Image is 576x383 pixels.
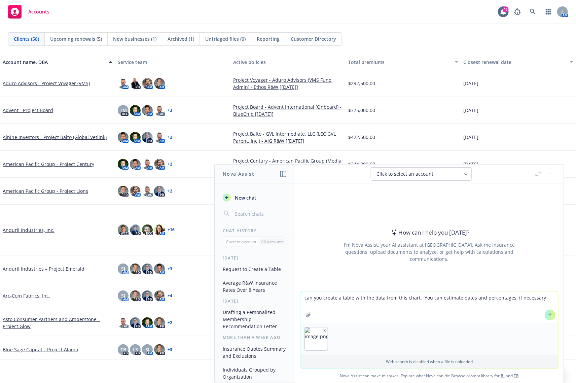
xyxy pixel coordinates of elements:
span: Untriaged files (0) [205,35,246,42]
a: + 2 [168,321,172,325]
a: + 3 [168,348,172,352]
span: New chat [233,194,256,201]
img: photo [154,132,165,143]
a: BI [501,373,505,379]
a: Advent - Project Board [3,107,53,114]
span: $244,800.00 [348,161,375,168]
div: [DATE] [215,298,295,304]
div: Active policies [233,59,343,66]
span: [DATE] [464,107,479,114]
img: photo [142,290,153,301]
img: photo [154,290,165,301]
div: [DATE] [215,255,295,261]
a: Project Century - American Pacific Group (Media One) - Ethos R&W [[DATE]] [233,157,343,171]
img: photo [154,159,165,170]
img: image.png [305,327,328,350]
img: photo [118,132,129,143]
img: photo [142,159,153,170]
a: + 3 [168,108,172,112]
button: Click to select an account [371,167,472,181]
img: photo [130,105,141,116]
span: Upcoming renewals (5) [50,35,102,42]
span: $375,000.00 [348,107,375,114]
span: [DATE] [464,134,479,141]
span: SJ [145,346,149,353]
a: Anduril Industries – Project Emerald [3,265,84,272]
span: Clients (58) [14,35,39,42]
button: Closest renewal date [461,54,576,70]
img: photo [130,317,141,328]
img: photo [130,290,141,301]
span: New businesses (1) [113,35,156,42]
span: SJ [121,265,125,272]
div: Chat History [215,228,295,234]
p: Web search is disabled when a file is uploaded [304,359,554,364]
button: Insurance Quotes Summary and Exclusions [220,343,290,361]
img: photo [154,344,165,355]
a: Project Voyager - Aduro Advisors (VMS Fund Admin) - Ethos R&W [[DATE]] [233,76,343,91]
span: LS [133,346,138,353]
span: Archived (1) [168,35,194,42]
a: + 2 [168,135,172,139]
div: Total premiums [348,59,451,66]
input: Search chats [233,209,287,218]
img: photo [142,132,153,143]
img: photo [154,105,165,116]
a: Search [526,5,540,19]
a: Alpine Investors - Project Balto (Global Vetlink) [3,134,107,141]
img: photo [142,264,153,274]
textarea: can you create a table with the data from this chart. You can estimate dates and percentages, if ... [300,291,558,323]
img: photo [118,78,129,89]
button: New chat [220,191,290,204]
img: photo [142,78,153,89]
span: [DATE] [464,80,479,87]
a: Asto Consumer Partners and Amberstone – Project Glow [3,316,112,330]
button: Service team [115,54,230,70]
img: photo [142,105,153,116]
span: [DATE] [464,161,479,168]
div: Account name, DBA [3,59,105,66]
span: Nova Assist can make mistakes. Explore what Nova can do: Browse prompt library for and [298,369,561,383]
img: photo [154,78,165,89]
a: Project Balto - GVL Intermediate, LLC (LEC GVL Parent, Inc.) - AIG R&W [[DATE]] [233,130,343,144]
span: Click to select an account [376,171,433,177]
span: SJ [121,292,125,299]
img: photo [142,317,153,328]
img: photo [154,186,165,197]
button: Active policies [230,54,346,70]
a: Accounts [5,2,52,21]
img: photo [130,159,141,170]
button: Average R&W Insurance Rates Over 8 Years [220,277,290,295]
a: American Pacific Group - Project Century [3,161,94,168]
img: photo [118,159,129,170]
img: photo [130,264,141,274]
div: More than a week ago [215,335,295,340]
img: photo [142,186,153,197]
img: photo [130,132,141,143]
button: Individuals Grouped by Organization [220,364,290,382]
a: TR [514,373,519,379]
a: Project Board - Advent International (Onboard) - BlueChip [[DATE]] [233,103,343,117]
img: photo [154,264,165,274]
a: Anduril Industries, Inc. [3,227,55,234]
img: photo [118,317,129,328]
span: TM [120,107,127,114]
img: photo [154,317,165,328]
button: Drafting a Personalized Membership Recommendation Letter [220,307,290,332]
span: $422,500.00 [348,134,375,141]
h1: Nova Assist [223,170,254,177]
span: $292,500.00 [348,80,375,87]
img: photo [142,224,153,235]
span: TB [120,346,126,353]
p: All accounts [261,239,284,245]
a: + 4 [168,294,172,298]
span: Accounts [28,9,49,14]
a: Switch app [542,5,555,19]
a: + 3 [168,267,172,271]
div: Service team [118,59,227,66]
a: Blue Sage Capital – Project Alamo [3,346,78,353]
img: photo [118,224,129,235]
